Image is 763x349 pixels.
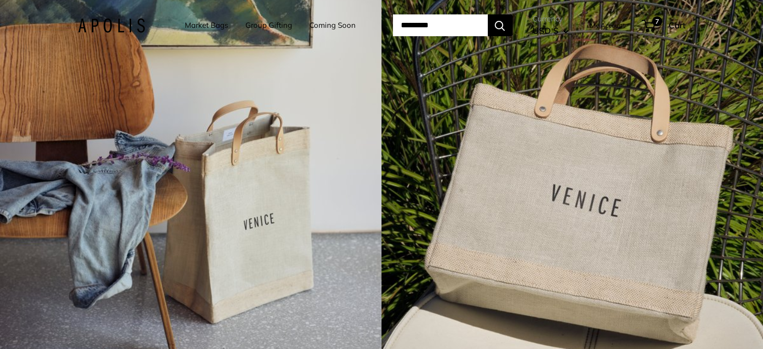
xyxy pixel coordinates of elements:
a: Coming Soon [309,18,356,32]
span: 7 [652,16,662,26]
span: Currency [533,12,569,26]
a: 7 Cart [643,17,686,33]
span: Cart [669,20,686,30]
button: Search [488,14,513,36]
span: USD $ [533,25,558,36]
button: USD $ [533,23,569,39]
img: Apolis [78,18,145,33]
a: Group Gifting [245,18,292,32]
a: Market Bags [185,18,228,32]
a: My Account [590,19,625,31]
input: Search... [393,14,488,36]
